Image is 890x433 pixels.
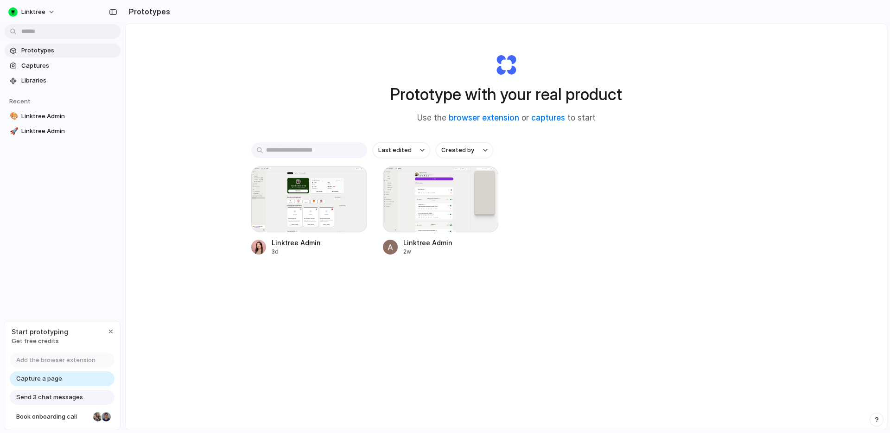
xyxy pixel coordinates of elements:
[272,238,321,248] div: Linktree Admin
[21,127,117,136] span: Linktree Admin
[5,59,121,73] a: Captures
[8,112,18,121] button: 🎨
[383,166,499,256] a: Linktree AdminLinktree Admin2w
[378,146,412,155] span: Last edited
[16,356,95,365] span: Add the browser extension
[417,112,596,124] span: Use the or to start
[16,374,62,383] span: Capture a page
[10,111,16,121] div: 🎨
[101,411,112,422] div: Christian Iacullo
[5,5,60,19] button: Linktree
[12,337,68,346] span: Get free credits
[16,412,89,421] span: Book onboarding call
[9,97,31,105] span: Recent
[403,248,452,256] div: 2w
[436,142,493,158] button: Created by
[5,74,121,88] a: Libraries
[373,142,430,158] button: Last edited
[8,127,18,136] button: 🚀
[449,113,519,122] a: browser extension
[5,44,121,57] a: Prototypes
[21,46,117,55] span: Prototypes
[390,82,622,107] h1: Prototype with your real product
[21,76,117,85] span: Libraries
[5,124,121,138] a: 🚀Linktree Admin
[21,7,45,17] span: Linktree
[10,409,114,424] a: Book onboarding call
[531,113,565,122] a: captures
[21,61,117,70] span: Captures
[251,166,367,256] a: Linktree AdminLinktree Admin3d
[441,146,474,155] span: Created by
[5,109,121,123] a: 🎨Linktree Admin
[125,6,170,17] h2: Prototypes
[10,126,16,137] div: 🚀
[272,248,321,256] div: 3d
[16,393,83,402] span: Send 3 chat messages
[21,112,117,121] span: Linktree Admin
[12,327,68,337] span: Start prototyping
[92,411,103,422] div: Nicole Kubica
[403,238,452,248] div: Linktree Admin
